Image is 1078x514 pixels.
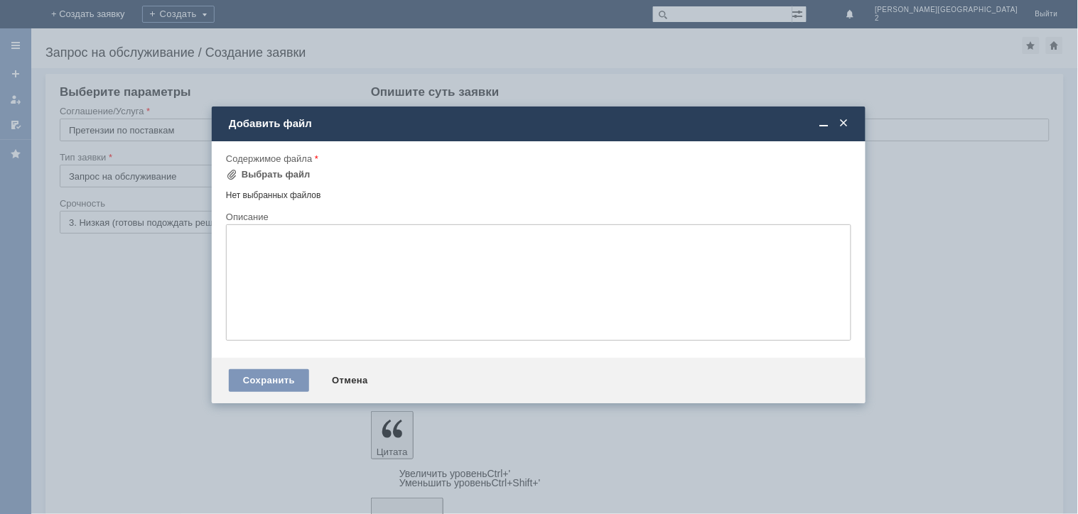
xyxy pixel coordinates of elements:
[817,117,831,130] span: Свернуть (Ctrl + M)
[226,212,848,222] div: Описание
[837,117,851,130] span: Закрыть
[226,185,851,201] div: Нет выбранных файлов
[242,169,311,180] div: Выбрать файл
[229,117,851,130] div: Добавить файл
[6,6,207,28] div: Добрый вечер,при приемке были выявлены расхождения
[226,154,848,163] div: Содержимое файла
